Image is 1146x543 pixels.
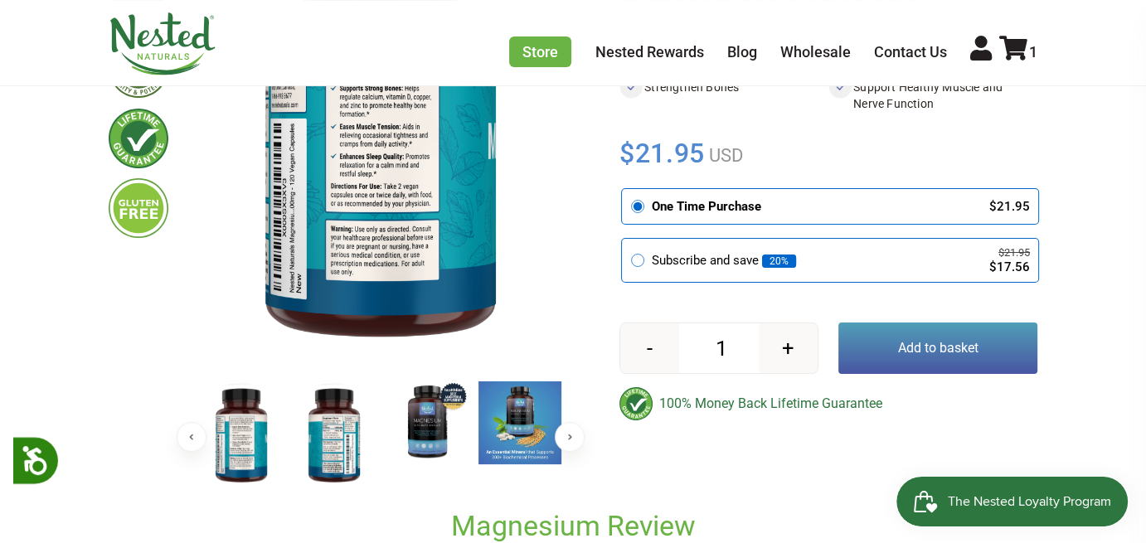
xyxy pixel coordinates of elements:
a: Store [509,36,571,67]
button: - [620,323,679,373]
img: Magnesium Glycinate [293,381,376,489]
button: Next [555,422,585,452]
img: Magnesium Glycinate [386,381,469,464]
span: USD [705,145,743,166]
span: $21.95 [619,135,705,172]
img: Magnesium Glycinate [200,381,283,489]
button: + [759,323,818,373]
a: Contact Us [874,43,947,61]
button: Previous [177,422,206,452]
a: Nested Rewards [595,43,704,61]
span: 1 [1029,43,1037,61]
a: Blog [727,43,757,61]
a: 1 [999,43,1037,61]
iframe: Button to open loyalty program pop-up [896,477,1129,526]
li: Strengthen Bones [619,75,828,115]
div: 100% Money Back Lifetime Guarantee [619,387,1037,420]
a: Wholesale [780,43,851,61]
img: Nested Naturals [109,12,216,75]
button: Add to basket [838,322,1037,374]
img: lifetimeguarantee [109,109,168,168]
img: badge-lifetimeguarantee-color.svg [619,387,653,420]
img: glutenfree [109,178,168,238]
li: Support Healthy Muscle and Nerve Function [828,75,1037,115]
img: Magnesium Glycinate [478,381,561,464]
